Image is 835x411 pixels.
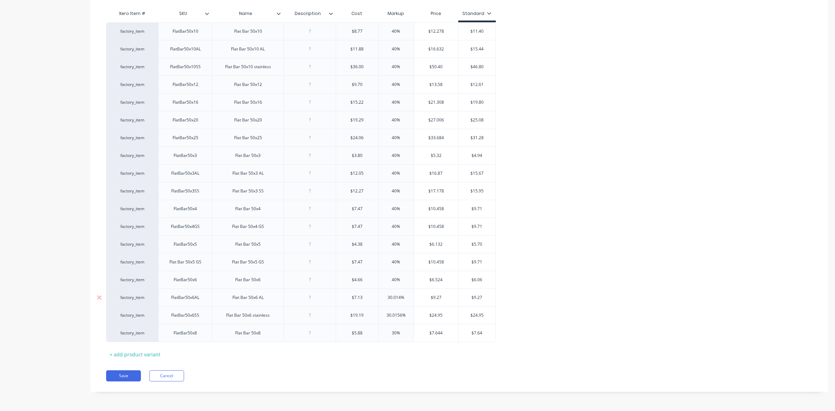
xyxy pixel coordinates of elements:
[113,223,151,230] div: factory_item
[113,259,151,265] div: factory_item
[168,151,203,160] div: FlatBar50x3
[379,58,414,76] div: 40%
[459,23,496,40] div: $11.40
[379,94,414,111] div: 40%
[106,235,496,253] div: factory_itemFlatBar50x5Flat Bar 50x5$4.3840%$6.132$5.70
[414,200,458,218] div: $10.458
[165,222,205,231] div: FlatBar50x4GS
[106,58,496,76] div: factory_itemFlatBar50x10SSFlat Bar 50x10 stainless$36.0040%$50.40$46.80
[166,187,205,196] div: FlatBar50x3SS
[113,46,151,52] div: factory_item
[164,258,207,267] div: Flat Bar 50x5 GS
[167,116,204,125] div: FlatBar50x20
[414,129,458,147] div: $33.684
[414,111,458,129] div: $27.006
[379,289,414,306] div: 30.014%
[113,28,151,34] div: factory_item
[113,206,151,212] div: factory_item
[106,271,496,289] div: factory_itemFlatBar50x6Flat Bar 50x6$4.66$6.524$6.06
[379,111,414,129] div: 40%
[414,94,458,111] div: $21.308
[106,349,164,360] div: + add product variant
[459,236,496,253] div: $5.70
[336,23,378,40] div: $8.77
[459,111,496,129] div: $25.08
[227,187,269,196] div: Flat Bar 50x3 SS
[379,236,414,253] div: 40%
[167,27,204,36] div: FlatBar50x10
[462,10,491,17] div: Standard
[414,76,458,93] div: $13.58
[336,182,378,200] div: $12.27
[106,182,496,200] div: factory_itemFlatBar50x3SSFlat Bar 50x3 SS$12.2740%$17.178$15.95
[414,253,458,271] div: $10.458
[165,62,206,71] div: FlatBar50x10SS
[106,164,496,182] div: factory_itemFlatBar50x3ALFlat Bar 50x3 AL$12.0540%$16.87$15.67
[106,253,496,271] div: factory_itemFlat Bar 50x5 GSFlat Bar 50x5 GS$7.4740%$10.458$9.71
[229,80,268,89] div: Flat Bar 50x12
[113,64,151,70] div: factory_item
[379,182,414,200] div: 40%
[336,289,378,306] div: $7.13
[459,200,496,218] div: $9.71
[414,307,458,324] div: $24.95
[230,329,266,338] div: Flat Bar 50x8
[106,147,496,164] div: factory_itemFlatBar50x3Flat Bar 50x3$3.8040%$5.32$4.94
[414,218,458,235] div: $10.458
[336,76,378,93] div: $9.70
[336,324,378,342] div: $5.88
[459,94,496,111] div: $19.80
[336,7,378,21] div: Cost
[212,5,279,22] div: Name
[168,275,203,284] div: FlatBar50x6
[149,370,184,381] button: Cancel
[106,200,496,218] div: factory_itemFlatBar50x4Flat Bar 50x4$7.4740%$10.458$9.71
[167,133,204,142] div: FlatBar50x25
[379,147,414,164] div: 40%
[229,133,268,142] div: Flat Bar 50x25
[459,253,496,271] div: $9.71
[106,22,496,40] div: factory_itemFlatBar50x10Flat Bar 50x10$8.7740%$12.278$11.40
[168,204,203,213] div: FlatBar50x4
[166,293,205,302] div: FlatBar50x6AL
[379,218,414,235] div: 40%
[379,253,414,271] div: 40%
[106,289,496,306] div: factory_itemFlatBar50x6ALFlat Bar 50x6 AL$7.1330.014%$9.27$9.27
[226,222,270,231] div: Flat Bar 50x4 GS
[113,188,151,194] div: factory_item
[168,240,203,249] div: FlatBar50x5
[106,306,496,324] div: factory_itemFlatBar50x6SSFlat Bar 50x6 stainless$19.1930.0156%$24.95$24.95
[106,40,496,58] div: factory_itemFlatBar50x10ALFlat Bar 50x10 AL$11.8840%$16.632$15.44
[113,117,151,123] div: factory_item
[284,7,336,21] div: Description
[225,45,270,54] div: Flat Bar 50x10 AL
[230,204,266,213] div: Flat Bar 50x4
[459,40,496,58] div: $15.44
[459,324,496,342] div: $7.64
[229,98,268,107] div: Flat Bar 50x16
[414,236,458,253] div: $6.132
[414,58,458,76] div: $50.40
[414,147,458,164] div: $5.32
[336,236,378,253] div: $4.38
[106,324,496,342] div: factory_itemFlatBar50x8Flat Bar 50x8$5.8830%$7.644$7.64
[414,271,458,289] div: $6.524
[379,40,414,58] div: 40%
[414,7,458,21] div: Price
[459,147,496,164] div: $4.94
[106,93,496,111] div: factory_itemFlatBar50x16Flat Bar 50x16$15.2240%$21.308$19.80
[414,23,458,40] div: $12.278
[379,307,414,324] div: 30.0156%
[336,271,378,289] div: $4.66
[336,218,378,235] div: $7.47
[113,294,151,301] div: factory_item
[113,170,151,176] div: factory_item
[230,240,266,249] div: Flat Bar 50x5
[414,182,458,200] div: $17.178
[113,99,151,105] div: factory_item
[166,311,205,320] div: FlatBar50x6SS
[459,218,496,235] div: $9.71
[158,7,212,21] div: SKU
[336,307,378,324] div: $19.19
[414,165,458,182] div: $16.87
